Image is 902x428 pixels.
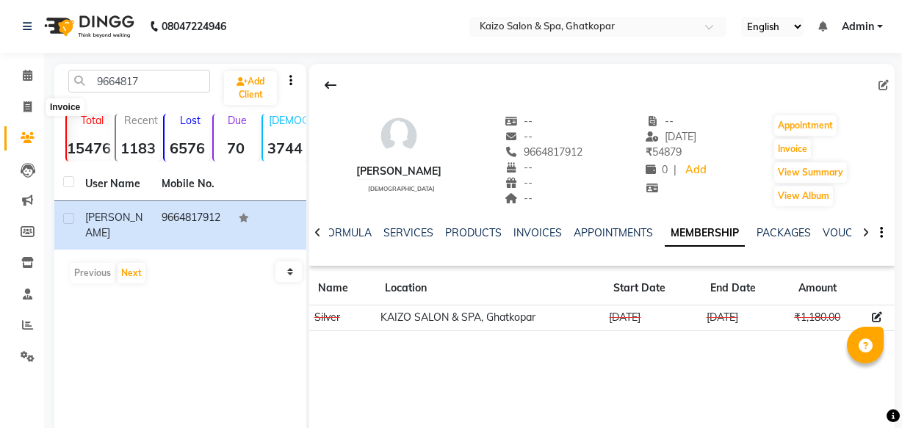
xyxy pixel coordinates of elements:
[368,185,435,192] span: [DEMOGRAPHIC_DATA]
[263,139,308,157] strong: 3744
[757,226,811,239] a: PACKAGES
[165,139,209,157] strong: 6576
[170,114,209,127] p: Lost
[217,114,259,127] p: Due
[774,162,847,183] button: View Summary
[309,305,375,331] td: Silver
[605,272,701,305] th: Start Date
[505,192,533,205] span: --
[774,186,833,206] button: View Album
[356,164,441,179] div: [PERSON_NAME]
[73,114,112,127] p: Total
[214,139,259,157] strong: 70
[505,176,533,189] span: --
[376,272,605,305] th: Location
[605,305,701,331] td: [DATE]
[377,114,421,158] img: avatar
[376,305,605,331] td: KAIZO SALON & SPA, Ghatkopar
[513,226,562,239] a: INVOICES
[665,220,745,247] a: MEMBERSHIP
[505,115,533,128] span: --
[122,114,161,127] p: Recent
[842,19,874,35] span: Admin
[224,71,277,105] a: Add Client
[445,226,502,239] a: PRODUCTS
[162,6,226,47] b: 08047224946
[646,163,668,176] span: 0
[118,263,145,283] button: Next
[68,70,210,93] input: Search by Name/Mobile/Email/Code
[774,139,811,159] button: Invoice
[46,98,84,116] div: Invoice
[674,162,676,178] span: |
[76,167,153,201] th: User Name
[774,115,837,136] button: Appointment
[505,130,533,143] span: --
[37,6,138,47] img: logo
[701,305,790,331] td: [DATE]
[153,167,229,201] th: Mobile No.
[823,226,881,239] a: VOUCHERS
[790,272,867,305] th: Amount
[309,272,375,305] th: Name
[383,226,433,239] a: SERVICES
[646,145,682,159] span: 54879
[682,160,708,181] a: Add
[790,305,867,331] td: ₹1,180.00
[701,272,790,305] th: End Date
[321,226,372,239] a: FORMULA
[67,139,112,157] strong: 15476
[646,145,652,159] span: ₹
[269,114,308,127] p: [DEMOGRAPHIC_DATA]
[315,71,346,99] div: Back to Client
[153,201,229,250] td: 9664817912
[505,145,582,159] span: 9664817912
[840,369,887,413] iframe: chat widget
[116,139,161,157] strong: 1183
[505,161,533,174] span: --
[85,211,142,239] span: [PERSON_NAME]
[574,226,653,239] a: APPOINTMENTS
[646,115,674,128] span: --
[646,130,696,143] span: [DATE]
